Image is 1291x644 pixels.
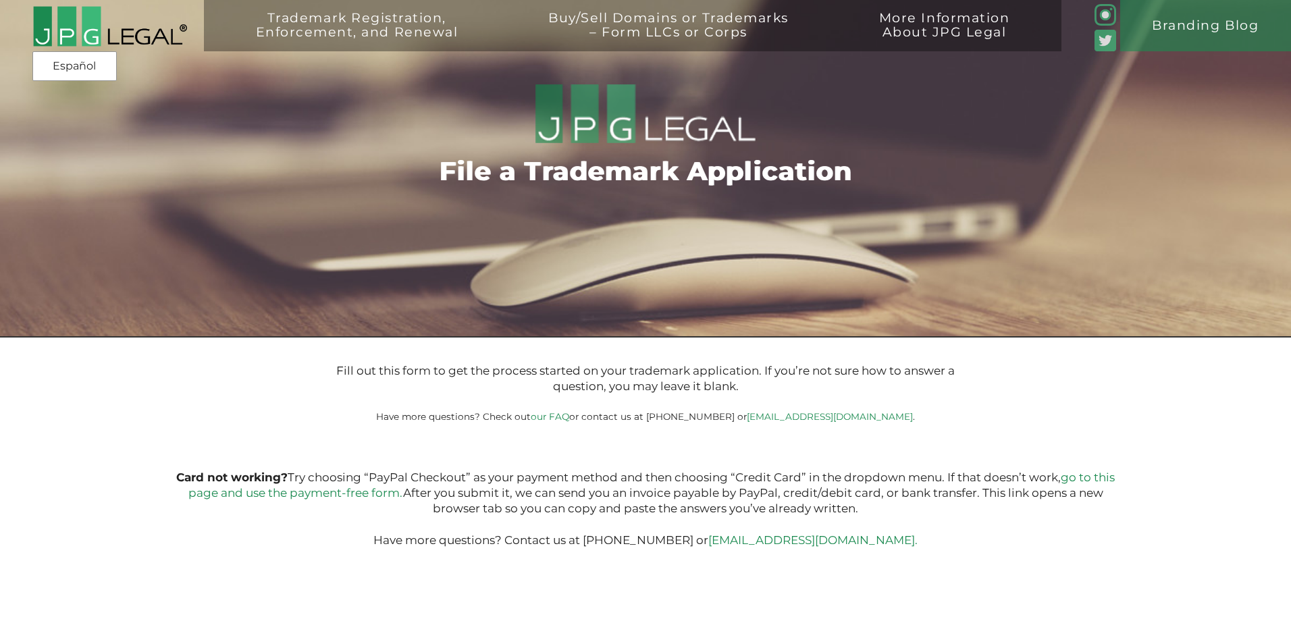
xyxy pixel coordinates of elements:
[32,5,187,47] img: 2016-logo-black-letters-3-r.png
[336,363,955,395] p: Fill out this form to get the process started on your trademark application. If you’re not sure h...
[176,471,288,484] b: Card not working?
[376,411,915,422] small: Have more questions? Check out or contact us at [PHONE_NUMBER] or .
[36,54,113,78] a: Español
[1095,30,1116,51] img: Twitter_Social_Icon_Rounded_Square_Color-mid-green3-90.png
[510,11,828,62] a: Buy/Sell Domains or Trademarks– Form LLCs or Corps
[531,411,569,422] a: our FAQ
[168,470,1124,548] p: Try choosing “PayPal Checkout” as your payment method and then choosing “Credit Card” in the drop...
[708,533,918,547] a: [EMAIL_ADDRESS][DOMAIN_NAME].
[840,11,1048,62] a: More InformationAbout JPG Legal
[188,471,1115,500] a: go to this page and use the payment-free form.
[747,411,913,422] a: [EMAIL_ADDRESS][DOMAIN_NAME]
[1095,4,1116,26] img: glyph-logo_May2016-green3-90.png
[217,11,496,62] a: Trademark Registration,Enforcement, and Renewal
